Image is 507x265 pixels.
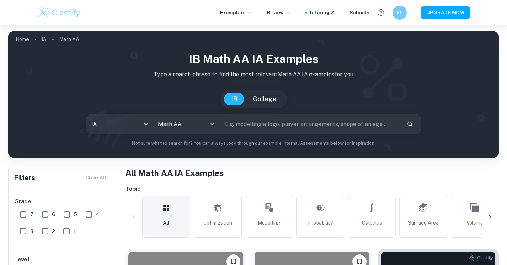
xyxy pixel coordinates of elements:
span: Volume [467,219,483,227]
button: Search [404,118,416,130]
button: College [246,93,283,105]
p: Exemplars [220,9,253,17]
span: 6 [52,211,55,218]
span: All [163,219,169,227]
h6: Filters [14,173,35,183]
input: E.g. modelling a logo, player arrangements, shape of an egg... [220,114,401,134]
button: Help and Feedback [375,7,387,19]
h6: FL [396,9,404,17]
img: profile cover [8,31,499,158]
span: 3 [30,227,33,235]
span: 7 [30,211,33,218]
h1: IB Math AA IA examples [14,51,493,67]
span: 4 [96,211,99,218]
p: Review [267,9,291,17]
a: Tutoring [308,9,336,17]
a: Home [15,34,29,44]
h6: Grade [14,198,109,206]
span: Surface Area [408,219,439,227]
p: Math AA [59,35,79,43]
span: 2 [52,227,55,235]
p: Not sure what to search for? You can always look through our example Internal Assessments below f... [14,140,493,147]
span: Probability [308,219,333,227]
button: Open [207,119,217,129]
a: IA [42,34,46,44]
button: UPGRADE NOW [421,6,470,19]
p: Type a search phrase to find the most relevant Math AA IA examples for you [14,70,493,79]
span: 1 [74,227,76,235]
a: Schools [350,9,369,17]
h6: Topic [125,185,499,193]
button: FL [393,6,407,20]
span: Optimization [203,219,232,227]
h1: All Math AA IA Examples [125,167,499,179]
button: IB [224,93,244,105]
div: IA [86,114,153,134]
span: 5 [74,211,77,218]
span: Calculus [362,219,382,227]
h6: Level [14,256,109,264]
img: Clastify logo [37,6,81,20]
span: Modelling [258,219,280,227]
